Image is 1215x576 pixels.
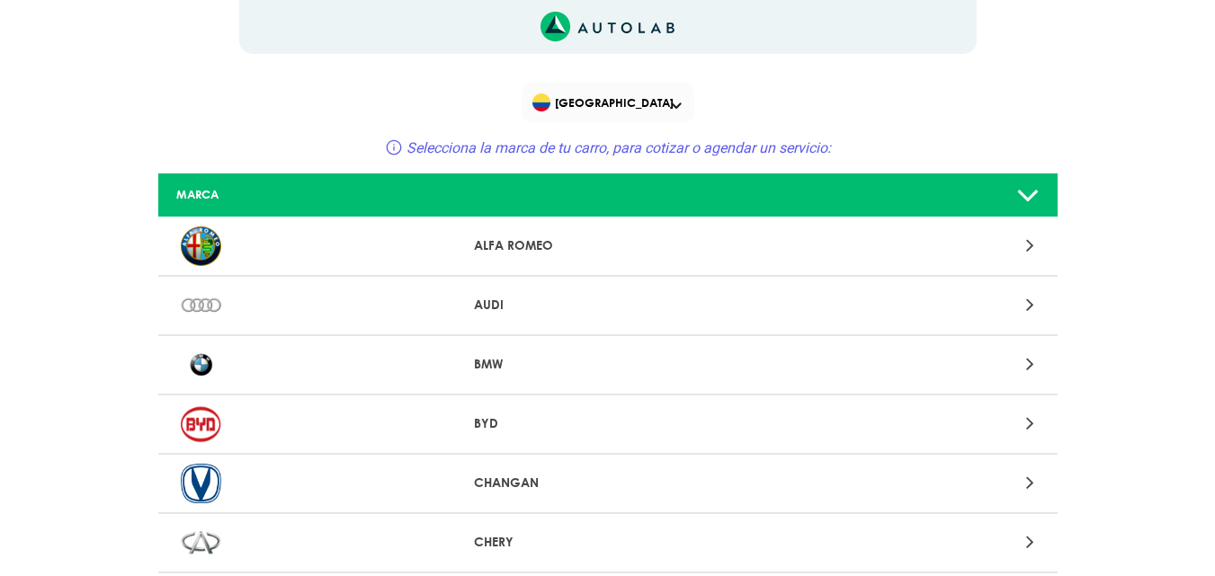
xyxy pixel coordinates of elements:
[540,17,675,34] a: Link al sitio de autolab
[406,139,831,156] span: Selecciona la marca de tu carro, para cotizar o agendar un servicio:
[532,90,686,115] span: [GEOGRAPHIC_DATA]
[474,236,741,255] p: ALFA ROMEO
[532,93,550,111] img: Flag of COLOMBIA
[181,226,221,266] img: ALFA ROMEO
[474,296,741,315] p: AUDI
[181,464,221,503] img: CHANGAN
[181,523,221,563] img: CHERY
[181,404,221,444] img: BYD
[163,186,460,203] div: MARCA
[474,355,741,374] p: BMW
[474,474,741,492] p: CHANGAN
[474,414,741,433] p: BYD
[158,173,1058,217] a: MARCA
[181,345,221,385] img: BMW
[181,286,221,325] img: AUDI
[474,533,741,552] p: CHERY
[522,83,694,122] div: Flag of COLOMBIA[GEOGRAPHIC_DATA]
